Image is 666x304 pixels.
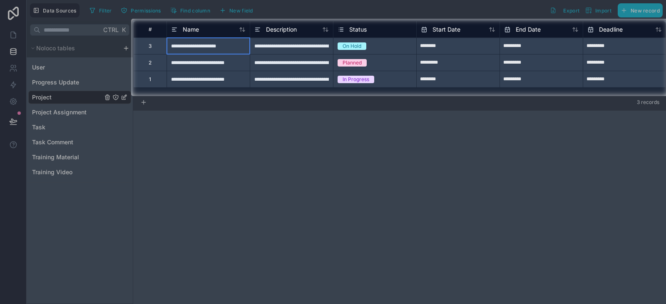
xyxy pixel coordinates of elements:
iframe: Tooltip [332,96,467,157]
div: In Progress [343,76,369,83]
span: Description [266,25,297,34]
div: Planned [343,59,362,67]
span: Status [349,25,367,34]
div: # [140,26,160,32]
div: On Hold [343,42,361,50]
div: 3 [149,43,152,49]
span: Name [183,25,199,34]
span: End Date [516,25,541,34]
div: 2 [149,59,152,66]
span: Start Date [432,25,460,34]
span: Deadline [599,25,623,34]
div: 1 [149,76,151,83]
